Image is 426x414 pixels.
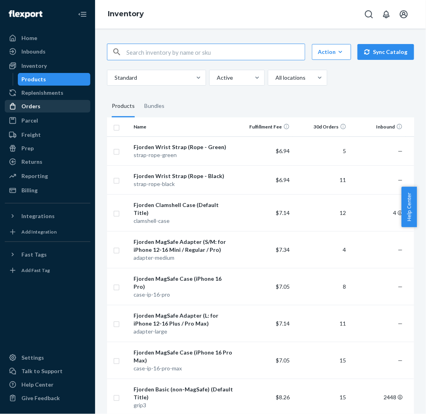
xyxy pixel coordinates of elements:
[21,267,50,274] div: Add Fast Tag
[21,34,37,42] div: Home
[276,320,290,327] span: $7.14
[21,212,55,220] div: Integrations
[276,148,290,154] span: $6.94
[5,210,90,222] button: Integrations
[21,102,40,110] div: Orders
[276,283,290,290] span: $7.05
[276,357,290,364] span: $7.05
[134,401,233,409] div: grip3
[134,328,233,335] div: adapter-large
[293,136,350,165] td: 5
[134,180,233,188] div: strap-rope-black
[398,357,403,364] span: —
[293,305,350,342] td: 11
[398,246,403,253] span: —
[293,117,350,136] th: 30d Orders
[18,73,91,86] a: Products
[5,264,90,277] a: Add Fast Tag
[5,351,90,364] a: Settings
[21,367,63,375] div: Talk to Support
[5,45,90,58] a: Inbounds
[293,194,350,231] td: 12
[21,228,57,235] div: Add Integration
[21,186,38,194] div: Billing
[9,10,42,18] img: Flexport logo
[21,62,47,70] div: Inventory
[5,59,90,72] a: Inventory
[108,10,144,18] a: Inventory
[5,128,90,141] a: Freight
[216,74,217,82] input: Active
[350,117,406,136] th: Inbound
[398,283,403,290] span: —
[396,6,412,22] button: Open account menu
[293,165,350,194] td: 11
[5,114,90,127] a: Parcel
[134,275,233,291] div: Fjorden MagSafe Case (iPhone 16 Pro)
[21,117,38,125] div: Parcel
[134,172,233,180] div: Fjorden Wrist Strap (Rope - Black)
[21,354,44,362] div: Settings
[112,95,135,117] div: Products
[21,89,63,97] div: Replenishments
[276,209,290,216] span: $7.14
[134,201,233,217] div: Fjorden Clamshell Case (Default Title)
[293,268,350,305] td: 8
[134,385,233,401] div: Fjorden Basic (non-MagSafe) (Default Title)
[5,248,90,261] button: Fast Tags
[237,117,293,136] th: Fulfillment Fee
[5,142,90,155] a: Prep
[134,312,233,328] div: Fjorden MagSafe Adapter (L: for iPhone 12-16 Plus / Pro Max)
[350,194,406,231] td: 4
[126,44,305,60] input: Search inventory by name or sku
[134,349,233,364] div: Fjorden MagSafe Case (iPhone 16 Pro Max)
[5,155,90,168] a: Returns
[134,143,233,151] div: Fjorden Wrist Strap (Rope - Green)
[134,254,233,262] div: adapter-medium
[101,3,150,26] ol: breadcrumbs
[276,246,290,253] span: $7.34
[114,74,115,82] input: Standard
[144,95,164,117] div: Bundles
[5,170,90,182] a: Reporting
[5,32,90,44] a: Home
[134,291,233,299] div: case-ip-16-pro
[5,378,90,391] a: Help Center
[276,394,290,401] span: $8.26
[21,144,34,152] div: Prep
[378,6,394,22] button: Open notifications
[5,392,90,404] button: Give Feedback
[75,6,90,22] button: Close Navigation
[21,394,60,402] div: Give Feedback
[22,75,46,83] div: Products
[134,238,233,254] div: Fjorden MagSafe Adapter (S/M: for iPhone 12-16 Mini / Regular / Pro)
[357,44,414,60] button: Sync Catalog
[21,251,47,259] div: Fast Tags
[401,187,417,227] button: Help Center
[21,48,46,56] div: Inbounds
[5,100,90,113] a: Orders
[293,231,350,268] td: 4
[398,176,403,183] span: —
[5,226,90,238] a: Add Integration
[21,172,48,180] div: Reporting
[361,6,377,22] button: Open Search Box
[134,217,233,225] div: clamshell-case
[130,117,236,136] th: Name
[21,131,41,139] div: Freight
[21,158,42,166] div: Returns
[398,148,403,154] span: —
[312,44,351,60] button: Action
[134,151,233,159] div: strap-rope-green
[134,364,233,372] div: case-ip-16-pro-max
[276,176,290,183] span: $6.94
[5,86,90,99] a: Replenishments
[398,320,403,327] span: —
[21,381,53,389] div: Help Center
[318,48,345,56] div: Action
[293,342,350,379] td: 15
[5,365,90,378] a: Talk to Support
[5,184,90,197] a: Billing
